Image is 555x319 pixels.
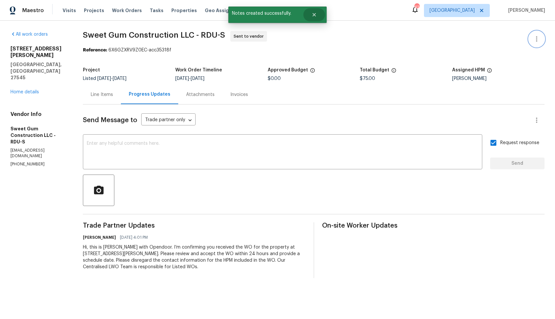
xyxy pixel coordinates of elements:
[322,222,545,229] span: On-site Worker Updates
[228,7,303,20] span: Notes created successfully.
[268,68,308,72] h5: Approved Budget
[360,76,375,81] span: $75.00
[129,91,170,98] div: Progress Updates
[97,76,111,81] span: [DATE]
[268,76,281,81] span: $0.00
[487,68,492,76] span: The hpm assigned to this work order.
[10,161,67,167] p: [PHONE_NUMBER]
[391,68,396,76] span: The total cost of line items that have been proposed by Opendoor. This sum includes line items th...
[91,91,113,98] div: Line Items
[506,7,545,14] span: [PERSON_NAME]
[63,7,76,14] span: Visits
[97,76,126,81] span: -
[112,7,142,14] span: Work Orders
[310,68,315,76] span: The total cost of line items that have been approved by both Opendoor and the Trade Partner. This...
[83,222,305,229] span: Trade Partner Updates
[452,76,545,81] div: [PERSON_NAME]
[150,8,163,13] span: Tasks
[83,76,126,81] span: Listed
[414,4,419,10] div: 42
[230,91,248,98] div: Invoices
[234,33,266,40] span: Sent to vendor
[10,125,67,145] h5: Sweet Gum Construction LLC - RDU-S
[113,76,126,81] span: [DATE]
[10,61,67,81] h5: [GEOGRAPHIC_DATA], [GEOGRAPHIC_DATA] 27545
[175,76,204,81] span: -
[10,148,67,159] p: [EMAIL_ADDRESS][DOMAIN_NAME]
[186,91,215,98] div: Attachments
[83,48,107,52] b: Reference:
[120,234,148,241] span: [DATE] 4:01 PM
[10,111,67,118] h4: Vendor Info
[83,68,100,72] h5: Project
[141,115,196,126] div: Trade partner only
[10,90,39,94] a: Home details
[205,7,247,14] span: Geo Assignments
[10,32,48,37] a: All work orders
[84,7,104,14] span: Projects
[83,31,225,39] span: Sweet Gum Construction LLC - RDU-S
[83,244,305,270] div: Hi, this is [PERSON_NAME] with Opendoor. I’m confirming you received the WO for the property at [...
[452,68,485,72] h5: Assigned HPM
[175,68,222,72] h5: Work Order Timeline
[171,7,197,14] span: Properties
[10,46,67,59] h2: [STREET_ADDRESS][PERSON_NAME]
[22,7,44,14] span: Maestro
[83,47,545,53] div: 6X6GZXRV9Z0EC-acc35318f
[83,117,137,123] span: Send Message to
[303,8,325,21] button: Close
[430,7,475,14] span: [GEOGRAPHIC_DATA]
[83,234,116,241] h6: [PERSON_NAME]
[191,76,204,81] span: [DATE]
[360,68,389,72] h5: Total Budget
[175,76,189,81] span: [DATE]
[500,140,539,146] span: Request response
